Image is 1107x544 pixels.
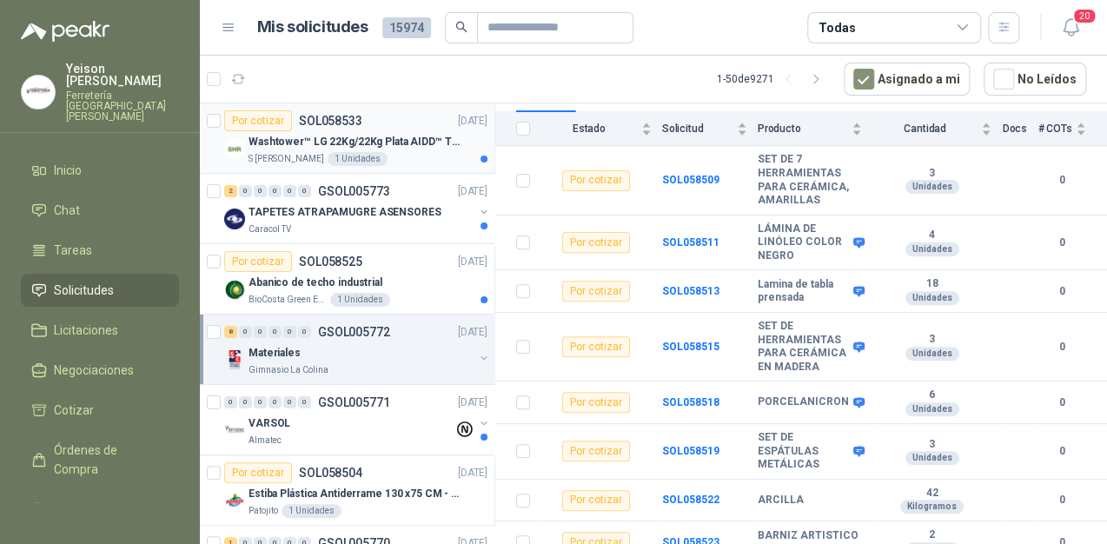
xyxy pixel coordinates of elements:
div: Unidades [905,242,959,256]
p: SOL058525 [299,255,362,268]
p: Materiales [249,345,301,362]
div: Por cotizar [562,232,630,253]
img: Company Logo [224,209,245,229]
p: Ferretería [GEOGRAPHIC_DATA][PERSON_NAME] [66,90,179,122]
p: Washtower™ LG 22Kg/22Kg Plata AIDD™ ThinQ™ Steam™ WK22VS6P [249,134,465,150]
div: 0 [268,396,282,408]
th: Cantidad [872,112,1003,146]
a: Solicitudes [21,274,179,307]
a: Por cotizarSOL058525[DATE] Company LogoAbanico de techo industrialBioCosta Green Energy S.A.S1 Un... [200,244,494,315]
p: SOL058504 [299,467,362,479]
b: 0 [1037,492,1086,508]
p: GSOL005773 [318,185,390,197]
div: Por cotizar [562,336,630,357]
div: Por cotizar [224,110,292,131]
span: Chat [54,201,80,220]
img: Company Logo [224,349,245,370]
span: Estado [540,123,638,135]
span: Remisiones [54,500,118,519]
div: 1 Unidades [282,504,341,518]
p: Yeison [PERSON_NAME] [66,63,179,87]
div: Por cotizar [224,462,292,483]
div: Por cotizar [562,170,630,191]
img: Company Logo [224,490,245,511]
th: Estado [540,112,662,146]
p: GSOL005772 [318,326,390,338]
b: PORCELANICRON [758,395,849,409]
div: 8 [224,326,237,338]
div: Por cotizar [224,251,292,272]
span: 15974 [382,17,431,38]
a: Por cotizarSOL058504[DATE] Company LogoEstiba Plástica Antiderrame 130 x75 CM - Capacidad 180-200... [200,455,494,526]
div: 0 [239,185,252,197]
th: Solicitud [662,112,758,146]
span: Producto [758,123,848,135]
p: [DATE] [458,183,487,200]
b: 3 [872,438,992,452]
b: 6 [872,388,992,402]
a: SOL058513 [662,285,719,297]
div: Unidades [905,451,959,465]
div: 1 - 50 de 9271 [717,65,830,93]
p: VARSOL [249,415,290,432]
p: [DATE] [458,254,487,270]
a: SOL058518 [662,396,719,408]
b: 18 [872,277,992,291]
p: Estiba Plástica Antiderrame 130 x75 CM - Capacidad 180-200 Litros [249,486,465,502]
div: Por cotizar [562,490,630,511]
button: No Leídos [984,63,1086,96]
h1: Mis solicitudes [257,15,368,40]
a: SOL058519 [662,445,719,457]
b: 0 [1037,339,1086,355]
span: 20 [1072,8,1097,24]
th: Producto [758,112,872,146]
a: 8 0 0 0 0 0 GSOL005772[DATE] Company LogoMaterialesGimnasio La Colina [224,322,491,377]
a: Cotizar [21,394,179,427]
div: 0 [268,185,282,197]
a: SOL058522 [662,494,719,506]
p: [DATE] [458,395,487,411]
b: 2 [872,528,992,542]
div: 1 Unidades [328,152,388,166]
div: Por cotizar [562,441,630,461]
a: SOL058511 [662,236,719,249]
span: Licitaciones [54,321,118,340]
p: S [PERSON_NAME] [249,152,324,166]
b: 0 [1037,172,1086,189]
div: 0 [283,396,296,408]
a: Chat [21,194,179,227]
img: Logo peakr [21,21,109,42]
div: 0 [239,396,252,408]
b: 3 [872,167,992,181]
b: LÁMINA DE LINÓLEO COLOR NEGRO [758,222,849,263]
a: SOL058515 [662,341,719,353]
b: 4 [872,229,992,242]
span: Cantidad [872,123,978,135]
div: 0 [254,396,267,408]
span: Negociaciones [54,361,134,380]
a: SOL058509 [662,174,719,186]
p: Abanico de techo industrial [249,275,382,291]
div: 0 [283,326,296,338]
b: 0 [1037,443,1086,460]
th: Docs [1002,112,1037,146]
div: 1 Unidades [330,293,390,307]
div: Por cotizar [562,392,630,413]
img: Company Logo [22,76,55,109]
div: 0 [224,396,237,408]
div: Unidades [905,402,959,416]
span: Tareas [54,241,92,260]
p: SOL058533 [299,115,362,127]
b: SET DE 7 HERRAMIENTAS PARA CERÁMICA, AMARILLAS [758,153,862,207]
a: Por cotizarSOL058533[DATE] Company LogoWashtower™ LG 22Kg/22Kg Plata AIDD™ ThinQ™ Steam™ WK22VS6P... [200,103,494,174]
th: # COTs [1037,112,1107,146]
p: BioCosta Green Energy S.A.S [249,293,327,307]
span: Solicitudes [54,281,114,300]
img: Company Logo [224,138,245,159]
p: TAPETES ATRAPAMUGRE ASENSORES [249,204,441,221]
div: Unidades [905,291,959,305]
p: GSOL005771 [318,396,390,408]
